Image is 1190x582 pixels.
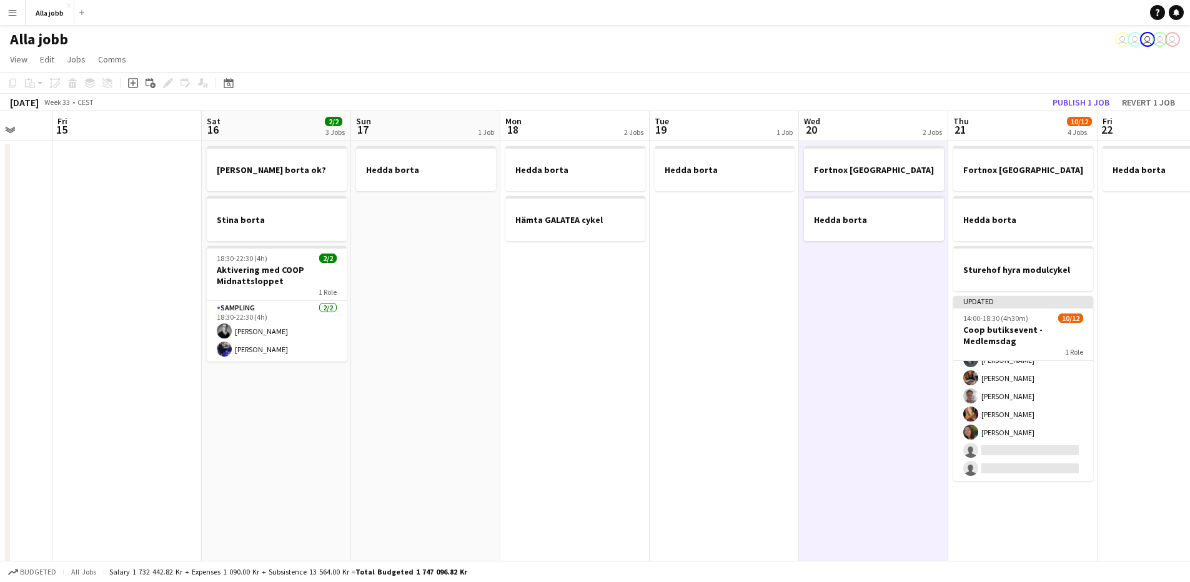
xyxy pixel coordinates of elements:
span: View [10,54,27,65]
span: 1 Role [319,287,337,297]
span: Week 33 [41,97,72,107]
h3: Stina borta [207,214,347,225]
h3: Hedda borta [505,164,645,175]
span: Thu [953,116,969,127]
span: 1 Role [1065,347,1083,357]
span: 19 [653,122,669,137]
app-job-card: Fortnox [GEOGRAPHIC_DATA] [953,146,1093,191]
a: Jobs [62,51,91,67]
h1: Alla jobb [10,30,68,49]
h3: Hämta GALATEA cykel [505,214,645,225]
h3: Coop butiksevent - Medlemsdag [953,324,1093,347]
app-job-card: Hedda borta [953,196,1093,241]
app-job-card: Sturehof hyra modulcykel [953,246,1093,291]
span: Sat [207,116,221,127]
span: 2/2 [325,117,342,126]
app-job-card: Hedda borta [356,146,496,191]
span: 10/12 [1067,117,1092,126]
app-user-avatar: Hedda Lagerbielke [1115,32,1130,47]
app-user-avatar: Hedda Lagerbielke [1128,32,1143,47]
app-job-card: Fortnox [GEOGRAPHIC_DATA] [804,146,944,191]
button: Budgeted [6,565,58,579]
span: 21 [951,122,969,137]
span: 18:30-22:30 (4h) [217,254,267,263]
span: 22 [1101,122,1113,137]
div: 1 Job [478,127,494,137]
app-job-card: Hämta GALATEA cykel [505,196,645,241]
span: 2/2 [319,254,337,263]
span: Jobs [67,54,86,65]
app-user-avatar: Emil Hasselberg [1140,32,1155,47]
span: 15 [56,122,67,137]
app-job-card: [PERSON_NAME] borta ok? [207,146,347,191]
span: Fri [1103,116,1113,127]
span: Sun [356,116,371,127]
div: [DATE] [10,96,39,109]
h3: Hedda borta [356,164,496,175]
span: All jobs [69,567,99,576]
app-job-card: Updated14:00-18:30 (4h30m)10/12Coop butiksevent - Medlemsdag1 Role[PERSON_NAME] edefalk[PERSON_NA... [953,296,1093,481]
app-job-card: Hedda borta [804,196,944,241]
div: 4 Jobs [1068,127,1091,137]
div: Salary 1 732 442.82 kr + Expenses 1 090.00 kr + Subsistence 13 564.00 kr = [109,567,467,576]
button: Revert 1 job [1117,94,1180,111]
h3: Hedda borta [804,214,944,225]
span: Budgeted [20,568,56,576]
app-job-card: 18:30-22:30 (4h)2/2Aktivering med COOP Midnattsloppet1 RoleSampling2/218:30-22:30 (4h)[PERSON_NAM... [207,246,347,362]
span: 10/12 [1058,313,1083,323]
div: 1 Job [776,127,793,137]
div: Updated [953,296,1093,306]
a: Edit [35,51,59,67]
h3: [PERSON_NAME] borta ok? [207,164,347,175]
span: Wed [804,116,820,127]
h3: Aktivering med COOP Midnattsloppet [207,264,347,287]
span: 17 [354,122,371,137]
app-job-card: Hedda borta [655,146,795,191]
h3: Fortnox [GEOGRAPHIC_DATA] [804,164,944,175]
span: Mon [505,116,522,127]
span: 14:00-18:30 (4h30m) [963,313,1028,323]
span: Total Budgeted 1 747 096.82 kr [355,567,467,576]
div: 2 Jobs [923,127,942,137]
h3: Fortnox [GEOGRAPHIC_DATA] [953,164,1093,175]
a: View [5,51,32,67]
span: 18 [503,122,522,137]
a: Comms [93,51,131,67]
span: 20 [802,122,820,137]
span: 16 [205,122,221,137]
span: Comms [98,54,126,65]
h3: Sturehof hyra modulcykel [953,264,1093,275]
app-user-avatar: August Löfgren [1153,32,1168,47]
span: Edit [40,54,54,65]
app-job-card: Hedda borta [505,146,645,191]
div: 2 Jobs [624,127,643,137]
div: 3 Jobs [325,127,345,137]
h3: Hedda borta [953,214,1093,225]
h3: Hedda borta [655,164,795,175]
app-card-role: Sampling2/218:30-22:30 (4h)[PERSON_NAME][PERSON_NAME] [207,301,347,362]
button: Alla jobb [26,1,74,25]
div: CEST [77,97,94,107]
span: Tue [655,116,669,127]
app-user-avatar: Stina Dahl [1165,32,1180,47]
button: Publish 1 job [1048,94,1114,111]
app-job-card: Stina borta [207,196,347,241]
span: Fri [57,116,67,127]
